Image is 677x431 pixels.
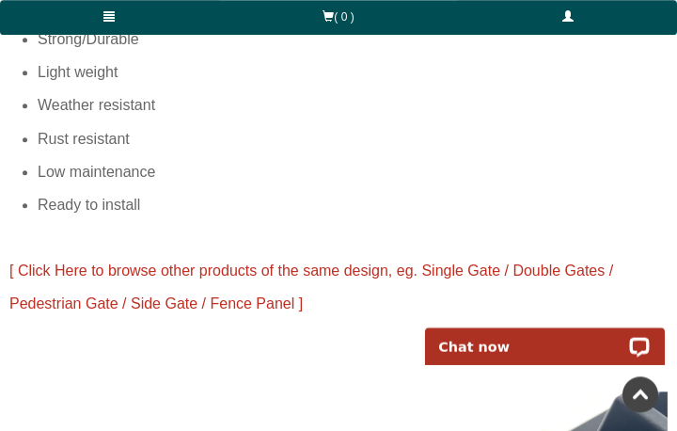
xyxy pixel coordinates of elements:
a: [ Click Here to browse other products of the same design, eg. Single Gate / Double Gates / Pedest... [9,263,613,311]
li: Light weight [38,56,668,88]
li: Low maintenance [38,155,668,188]
li: Strong/Durable [38,23,668,56]
iframe: LiveChat chat widget [413,306,677,365]
li: Weather resistant [38,88,668,121]
li: Rust resistant [38,122,668,155]
li: Ready to install [38,188,668,221]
